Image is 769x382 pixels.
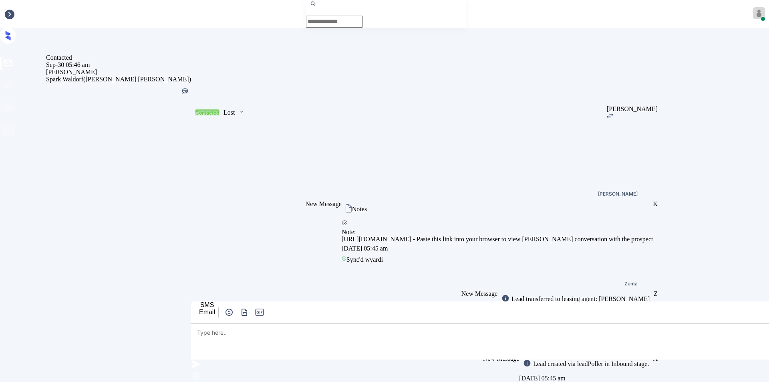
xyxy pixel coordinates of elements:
img: icon-zuma [342,220,347,226]
img: icon-zuma [191,371,201,380]
div: [URL][DOMAIN_NAME] - Paste this link into your browser to view [PERSON_NAME] conversation with th... [342,236,653,243]
div: SMS [199,301,215,309]
div: Zuma [624,281,638,286]
span: New Message [461,290,497,297]
img: Kelsey was silent [181,87,189,95]
div: Lost [223,109,235,116]
img: icon-zuma [239,108,245,115]
div: Spark Waldorf ([PERSON_NAME] [PERSON_NAME]) [46,76,191,83]
div: Sync'd w yardi [342,254,653,265]
img: icon-zuma [607,113,613,118]
img: icon-zuma [346,204,352,212]
div: Notes [352,206,367,213]
img: icon-zuma [240,307,250,317]
div: Email [199,309,215,316]
div: K [653,200,658,208]
div: [PERSON_NAME] [598,192,638,196]
div: Z [654,290,658,297]
span: New Message [306,200,342,207]
div: Contacted [46,54,191,61]
div: Note: [342,228,653,236]
span: profile [2,125,14,139]
div: Lead transferred to leasing agent: [PERSON_NAME] [509,295,650,303]
div: Sep-30 05:46 am [46,61,191,69]
div: Kelsey was silent [181,87,189,96]
img: icon-zuma [191,360,201,369]
div: [PERSON_NAME] [46,69,191,76]
div: Contacted [195,110,219,116]
div: [DATE] 05:45 am [342,243,653,254]
div: [PERSON_NAME] [607,105,658,113]
img: icon-zuma [224,307,234,317]
img: icon-zuma [501,294,509,302]
img: avatar [753,7,765,19]
div: Inbox [4,10,19,18]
